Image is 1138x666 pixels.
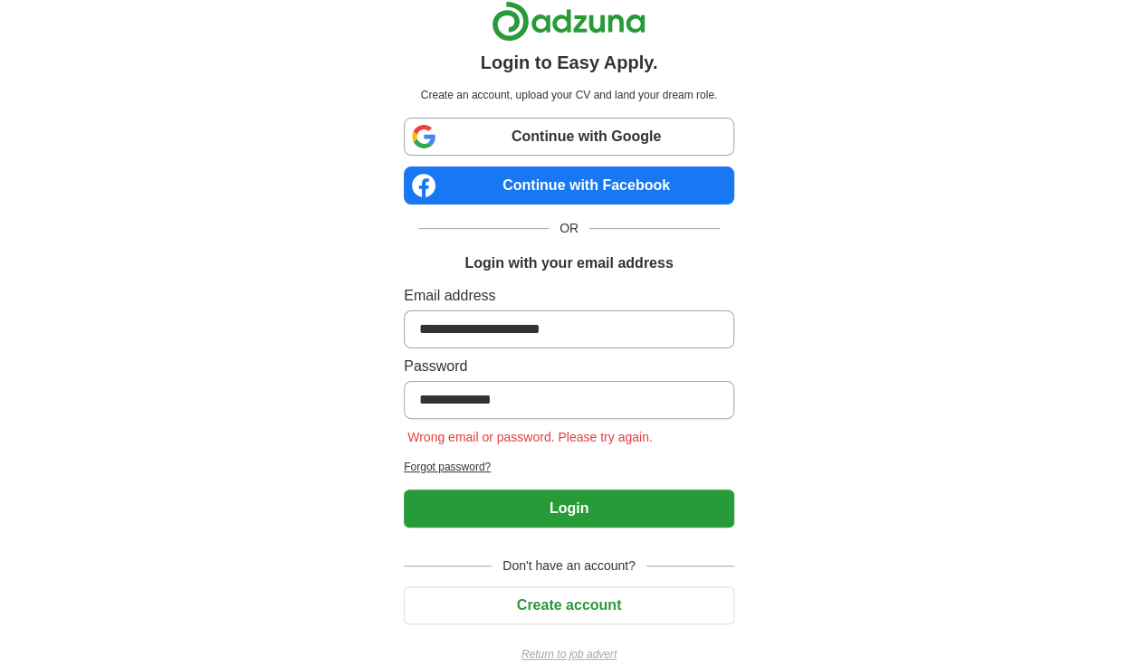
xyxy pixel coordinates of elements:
span: Wrong email or password. Please try again. [404,430,656,444]
label: Password [404,356,734,377]
img: Adzuna logo [492,1,646,42]
h1: Login with your email address [464,252,673,274]
span: OR [549,219,589,238]
a: Forgot password? [404,459,734,475]
a: Create account [404,597,734,613]
h1: Login to Easy Apply. [481,49,658,76]
a: Continue with Google [404,118,734,156]
span: Don't have an account? [492,557,646,576]
button: Login [404,490,734,528]
button: Create account [404,586,734,624]
label: Email address [404,285,734,307]
p: Create an account, upload your CV and land your dream role. [407,87,731,103]
a: Return to job advert [404,646,734,662]
a: Continue with Facebook [404,166,734,205]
